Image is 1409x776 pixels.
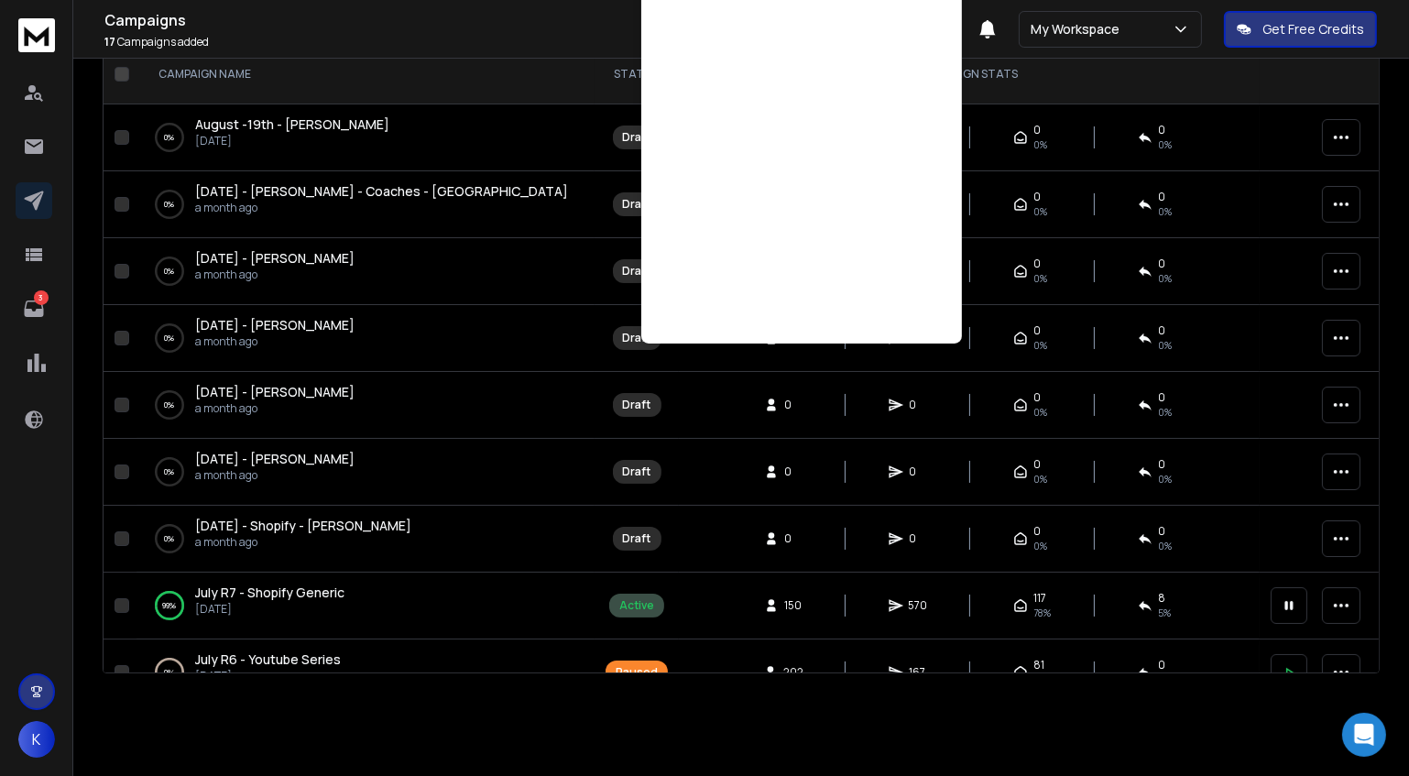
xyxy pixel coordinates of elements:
[784,598,803,613] span: 150
[1158,390,1165,405] span: 0
[137,639,595,706] td: 0%July R6 - Youtube Series[DATE]
[1158,472,1172,486] span: 0%
[137,372,595,439] td: 0%[DATE] - [PERSON_NAME]a month ago
[623,197,651,212] div: Draft
[195,316,355,334] a: [DATE] - [PERSON_NAME]
[137,506,595,573] td: 0%[DATE] - Shopify - [PERSON_NAME]a month ago
[165,530,175,548] p: 0 %
[595,45,679,104] th: STATUS
[165,663,175,682] p: 0 %
[195,316,355,333] span: [DATE] - [PERSON_NAME]
[1033,137,1047,152] span: 0%
[195,669,341,683] p: [DATE]
[784,465,803,479] span: 0
[195,450,355,467] span: [DATE] - [PERSON_NAME]
[1158,137,1172,152] span: 0%
[195,201,568,215] p: a month ago
[137,104,595,171] td: 0%August -19th - [PERSON_NAME][DATE]
[165,396,175,414] p: 0 %
[165,463,175,481] p: 0 %
[1033,323,1041,338] span: 0
[1033,606,1051,620] span: 78 %
[1033,204,1047,219] span: 0%
[1033,123,1041,137] span: 0
[623,130,651,145] div: Draft
[1033,271,1047,286] span: 0%
[195,115,389,133] span: August -19th - [PERSON_NAME]
[1033,338,1047,353] span: 0%
[104,9,938,31] h1: Campaigns
[1158,271,1172,286] span: 0%
[1158,123,1165,137] span: 0
[137,45,595,104] th: CAMPAIGN NAME
[623,331,651,345] div: Draft
[1158,257,1165,271] span: 0
[679,45,1260,104] th: CAMPAIGN STATS
[137,238,595,305] td: 0%[DATE] - [PERSON_NAME]a month ago
[623,531,651,546] div: Draft
[1158,323,1165,338] span: 0
[195,535,411,550] p: a month ago
[195,182,568,200] span: [DATE] - [PERSON_NAME] - Coaches - [GEOGRAPHIC_DATA]
[165,262,175,280] p: 0 %
[909,665,927,680] span: 167
[619,598,654,613] div: Active
[34,290,49,305] p: 3
[1158,524,1165,539] span: 0
[784,531,803,546] span: 0
[195,401,355,416] p: a month ago
[137,573,595,639] td: 99%July R7 - Shopify Generic[DATE]
[623,398,651,412] div: Draft
[1033,405,1047,420] span: 0%
[195,650,341,669] a: July R6 - Youtube Series
[1262,20,1364,38] p: Get Free Credits
[104,35,938,49] p: Campaigns added
[616,665,658,680] div: Paused
[623,465,651,479] div: Draft
[1033,457,1041,472] span: 0
[909,465,927,479] span: 0
[1158,457,1165,472] span: 0
[1033,390,1041,405] span: 0
[18,18,55,52] img: logo
[1031,20,1127,38] p: My Workspace
[195,650,341,668] span: July R6 - Youtube Series
[195,249,355,268] a: [DATE] - [PERSON_NAME]
[195,450,355,468] a: [DATE] - [PERSON_NAME]
[1033,190,1041,204] span: 0
[195,584,344,601] span: July R7 - Shopify Generic
[1033,524,1041,539] span: 0
[1033,472,1047,486] span: 0%
[909,531,927,546] span: 0
[783,665,803,680] span: 202
[195,584,344,602] a: July R7 - Shopify Generic
[163,596,177,615] p: 99 %
[1158,606,1171,620] span: 5 %
[1158,658,1165,672] span: 0
[909,398,927,412] span: 0
[104,34,115,49] span: 17
[165,329,175,347] p: 0 %
[195,134,389,148] p: [DATE]
[909,598,928,613] span: 570
[195,115,389,134] a: August -19th - [PERSON_NAME]
[623,264,651,279] div: Draft
[16,290,52,327] a: 3
[18,721,55,758] button: K
[1158,338,1172,353] span: 0%
[1342,713,1386,757] div: Open Intercom Messenger
[195,517,411,534] span: [DATE] - Shopify - [PERSON_NAME]
[1158,405,1172,420] span: 0%
[1224,11,1377,48] button: Get Free Credits
[137,305,595,372] td: 0%[DATE] - [PERSON_NAME]a month ago
[137,439,595,506] td: 0%[DATE] - [PERSON_NAME]a month ago
[195,268,355,282] p: a month ago
[1033,257,1041,271] span: 0
[165,195,175,213] p: 0 %
[195,602,344,617] p: [DATE]
[195,383,355,400] span: [DATE] - [PERSON_NAME]
[1158,591,1165,606] span: 8
[195,182,568,201] a: [DATE] - [PERSON_NAME] - Coaches - [GEOGRAPHIC_DATA]
[1158,539,1172,553] span: 0%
